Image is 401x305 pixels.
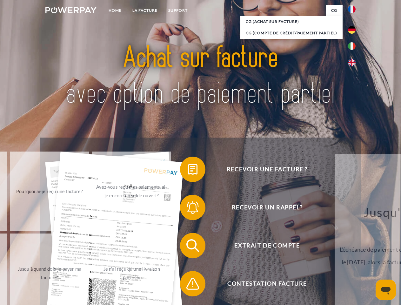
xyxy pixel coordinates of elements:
[240,27,343,39] a: CG (Compte de crédit/paiement partiel)
[45,7,97,13] img: logo-powerpay-white.svg
[14,187,85,195] div: Pourquoi ai-je reçu une facture?
[189,233,345,258] span: Extrait de compte
[185,276,201,292] img: qb_warning.svg
[240,16,343,27] a: CG (achat sur facture)
[348,5,356,13] img: fr
[61,30,340,122] img: title-powerpay_fr.svg
[376,280,396,300] iframe: Bouton de lancement de la fenêtre de messagerie
[96,265,167,282] div: Je n'ai reçu qu'une livraison partielle
[326,5,343,16] a: CG
[163,5,193,16] a: Support
[92,152,171,231] a: Avez-vous reçu mes paiements, ai-je encore un solde ouvert?
[348,59,356,66] img: en
[180,271,345,296] button: Contestation Facture
[14,265,85,282] div: Jusqu'à quand dois-je payer ma facture?
[96,183,167,200] div: Avez-vous reçu mes paiements, ai-je encore un solde ouvert?
[180,233,345,258] button: Extrait de compte
[189,271,345,296] span: Contestation Facture
[348,26,356,34] img: de
[348,42,356,50] img: it
[127,5,163,16] a: LA FACTURE
[103,5,127,16] a: Home
[185,238,201,254] img: qb_search.svg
